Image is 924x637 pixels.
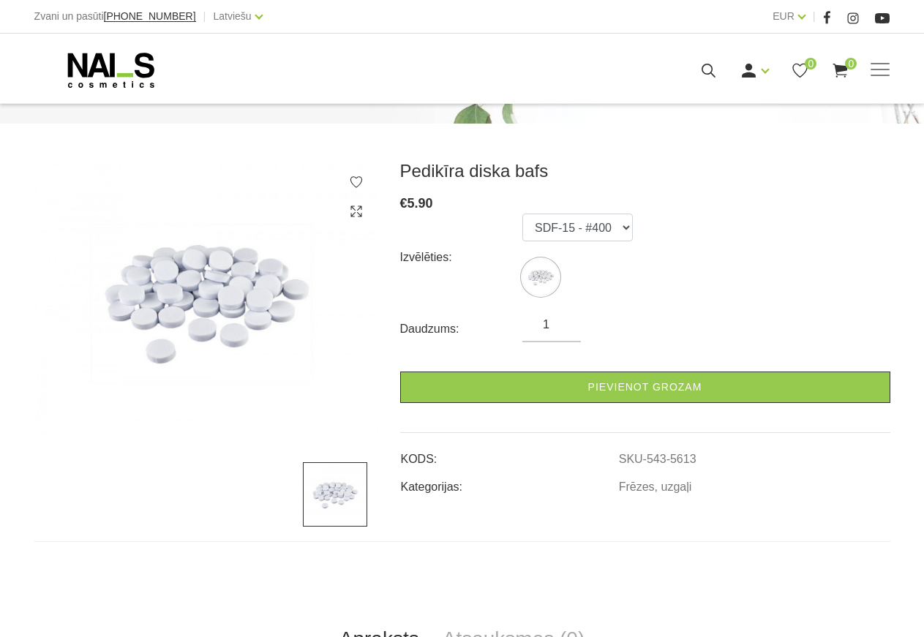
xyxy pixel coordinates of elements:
div: Daudzums: [400,317,523,341]
img: ... [303,462,367,527]
span: 5.90 [407,196,433,211]
div: Zvani un pasūti [34,7,196,26]
a: Latviešu [213,7,251,25]
span: € [400,196,407,211]
a: 0 [791,61,809,80]
span: 0 [805,58,816,69]
a: 0 [831,61,849,80]
span: | [203,7,206,26]
div: Izvēlēties: [400,246,523,269]
a: Frēzes, uzgaļi [619,480,692,494]
a: EUR [773,7,795,25]
span: | [813,7,816,26]
h3: Pedikīra diska bafs [400,160,890,182]
a: [PHONE_NUMBER] [104,11,196,22]
a: SKU-543-5613 [619,453,696,466]
a: Pievienot grozam [400,372,890,403]
td: Kategorijas: [400,468,618,496]
span: 0 [845,58,857,69]
td: KODS: [400,440,618,468]
span: [PHONE_NUMBER] [104,10,196,22]
img: ... [34,160,378,440]
img: ... [522,259,559,295]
